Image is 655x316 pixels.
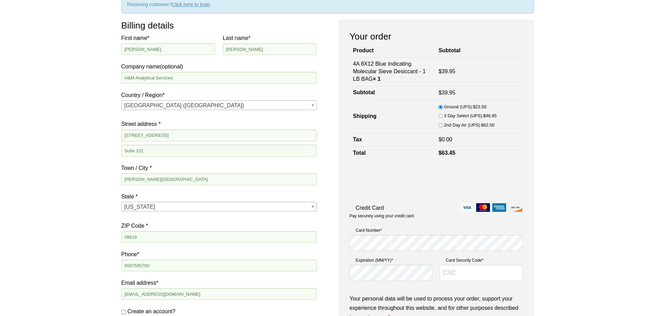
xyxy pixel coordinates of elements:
[121,100,317,110] span: Country / Region
[121,310,126,314] input: Create an account?
[481,122,494,128] bdi: 62.50
[440,257,523,264] label: Card Security Code
[492,203,506,212] img: amex
[438,90,455,96] bdi: 39.95
[350,146,435,160] th: Total
[350,86,435,99] th: Subtotal
[121,278,317,287] label: Email address
[350,203,523,213] label: Credit Card
[122,101,316,110] span: United States (US)
[444,121,494,129] label: 2nd Day Air (UPS):
[373,76,381,82] strong: × 1
[121,90,317,100] label: Country / Region
[438,137,441,142] span: $
[121,221,317,230] label: ZIP Code
[122,202,316,212] span: New Jersey
[438,150,455,156] bdi: 63.45
[438,90,441,96] span: $
[438,68,455,74] bdi: 39.95
[121,192,317,201] label: State
[121,250,317,259] label: Phone
[172,2,210,7] a: Click here to login
[223,33,317,43] label: Last name
[476,203,490,212] img: mastercard
[483,113,496,118] bdi: 46.85
[121,20,317,31] h3: Billing details
[350,31,523,42] h3: Your order
[435,44,523,57] th: Subtotal
[121,33,317,71] label: Company name
[350,167,454,194] iframe: reCAPTCHA
[350,100,435,133] th: Shipping
[483,113,485,118] span: $
[121,130,317,141] input: House number and street name
[128,308,176,314] span: Create an account?
[438,137,452,142] bdi: 0.00
[350,257,433,264] label: Expiration (MM/YY)
[473,104,476,109] span: $
[121,33,215,43] label: First name
[121,119,317,129] label: Street address
[481,122,483,128] span: $
[509,203,522,212] img: discover
[440,265,523,281] input: CSC
[444,112,497,120] label: 3 Day Select (UPS):
[473,104,487,109] bdi: 23.50
[121,163,317,173] label: Town / City
[350,225,523,287] fieldset: Payment Info
[438,68,441,74] span: $
[350,133,435,146] th: Tax
[438,150,441,156] span: $
[460,203,474,212] img: visa
[121,202,317,211] span: State
[160,64,183,69] span: (optional)
[444,103,487,111] label: Ground (UPS):
[350,57,435,86] td: 4A 8X12 Blue Indicating Molecular Sieve Desiccant - 1 LB BAG
[350,44,435,57] th: Product
[121,145,317,156] input: Apartment, suite, unit, etc. (optional)
[350,227,523,234] label: Card Number
[350,213,523,219] p: Pay securely using your credit card.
